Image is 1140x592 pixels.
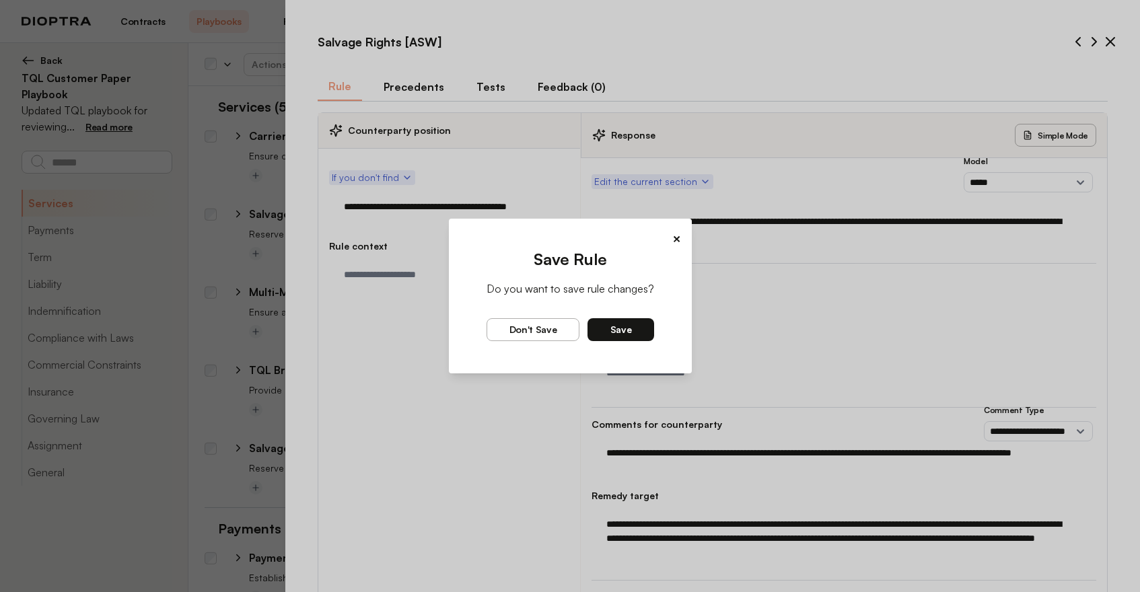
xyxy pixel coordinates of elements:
p: Do you want to save rule changes? [487,281,654,297]
button: Save [587,318,653,341]
span: Don't save [509,324,557,336]
h2: Save Rule [487,248,654,270]
span: Save [610,324,632,336]
button: Don't save [487,318,580,341]
button: × [672,229,681,248]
